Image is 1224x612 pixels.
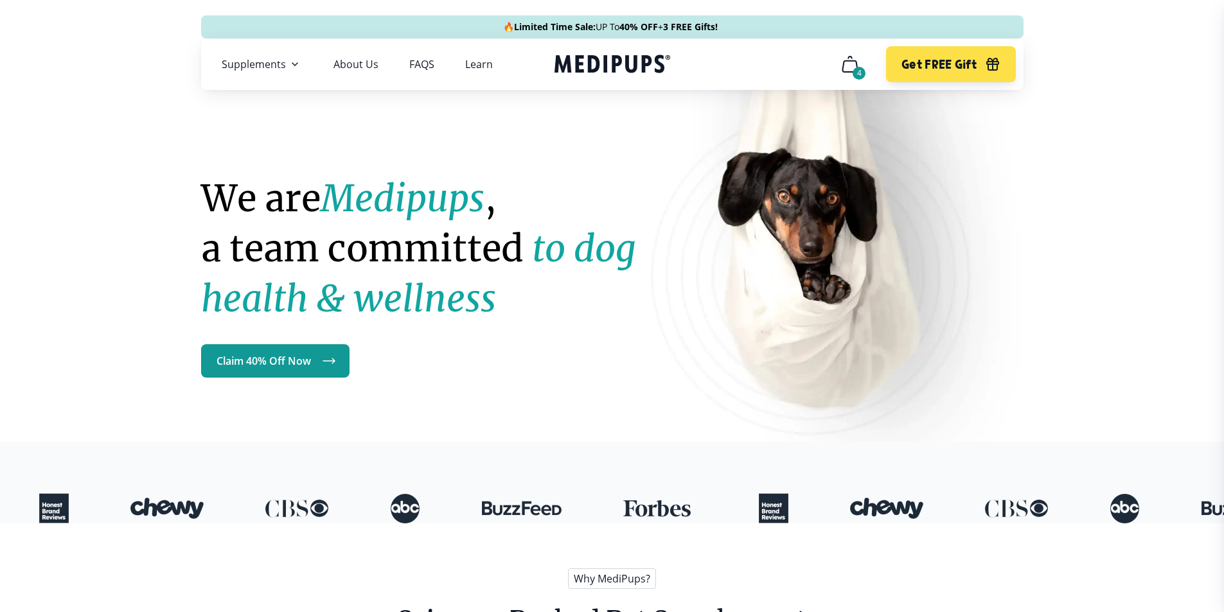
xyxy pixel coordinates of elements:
span: Get FREE Gift [901,57,977,72]
strong: Medipups [321,176,484,221]
h1: We are , a team committed [201,173,671,324]
a: Medipups [554,52,670,78]
a: Claim 40% Off Now [201,344,350,378]
a: FAQS [409,58,434,71]
span: 🔥 UP To + [503,21,718,33]
button: Supplements [222,57,303,72]
button: cart [835,49,865,80]
img: Natural dog supplements for joint and coat health [651,20,1036,491]
a: About Us [333,58,378,71]
a: Learn [465,58,493,71]
span: Supplements [222,58,286,71]
div: 4 [853,67,865,80]
span: Why MediPups? [568,568,656,589]
button: Get FREE Gift [886,46,1015,82]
